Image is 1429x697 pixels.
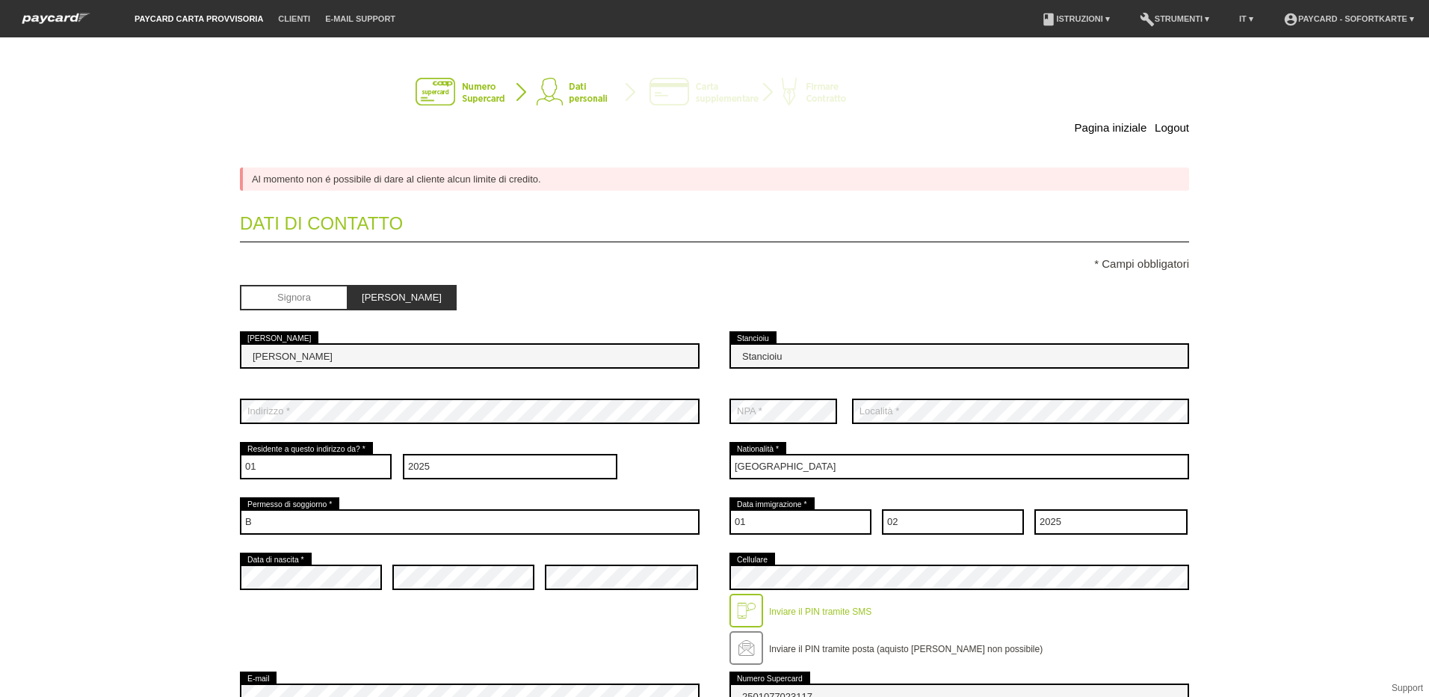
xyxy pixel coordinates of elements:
p: * Campi obbligatori [240,257,1189,270]
a: bookIstruzioni ▾ [1034,14,1117,23]
a: paycard Sofortkarte [15,17,97,28]
a: Logout [1155,121,1189,134]
div: Al momento non é possibile di dare al cliente alcun limite di credito. [240,168,1189,191]
a: IT ▾ [1232,14,1261,23]
label: Inviare il PIN tramite SMS [769,607,871,617]
a: E-mail Support [318,14,403,23]
a: Pagina iniziale [1075,121,1147,134]
a: buildStrumenti ▾ [1132,14,1217,23]
i: account_circle [1283,12,1298,27]
a: account_circlepaycard - Sofortkarte ▾ [1276,14,1422,23]
a: paycard carta provvisoria [127,14,271,23]
img: paycard Sofortkarte [15,10,97,26]
img: instantcard-v2-it-2.png [416,78,1013,108]
label: Inviare il PIN tramite posta (aquisto [PERSON_NAME] non possibile) [769,644,1043,654]
i: build [1140,12,1155,27]
legend: Dati di contatto [240,198,1189,242]
a: Clienti [271,14,318,23]
i: book [1041,12,1056,27]
a: Support [1392,683,1423,693]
